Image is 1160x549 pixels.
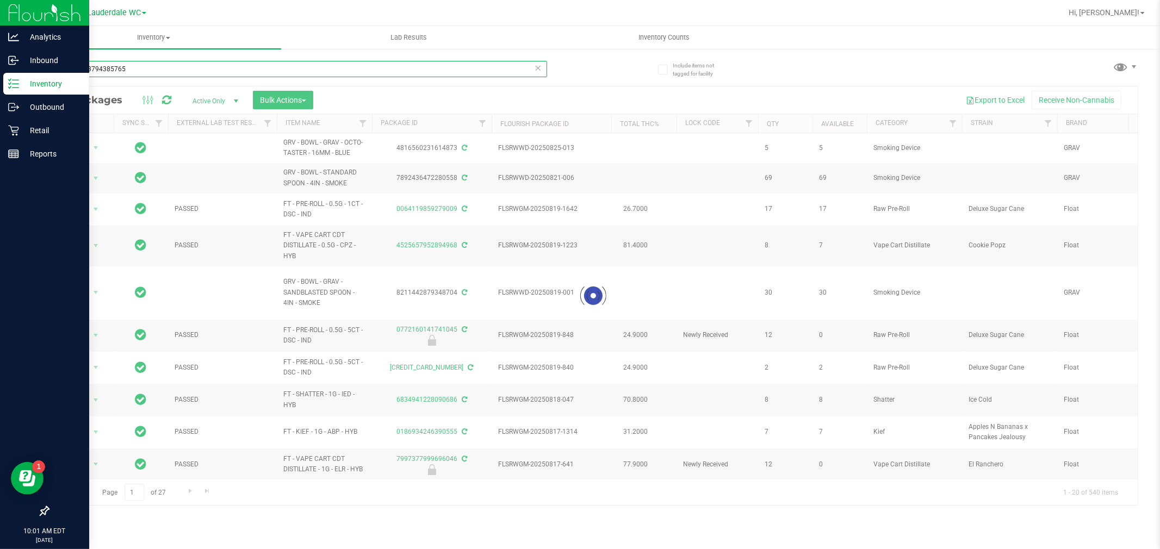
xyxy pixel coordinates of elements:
span: Lab Results [376,33,442,42]
span: Inventory [26,33,281,42]
span: Hi, [PERSON_NAME]! [1069,8,1139,17]
inline-svg: Inbound [8,55,19,66]
input: Search Package ID, Item Name, SKU, Lot or Part Number... [48,61,547,77]
iframe: Resource center [11,462,44,495]
inline-svg: Analytics [8,32,19,42]
p: Retail [19,124,84,137]
p: [DATE] [5,536,84,544]
p: Reports [19,147,84,160]
a: Lab Results [281,26,536,49]
p: Inbound [19,54,84,67]
span: Clear [535,61,542,75]
span: Ft. Lauderdale WC [76,8,141,17]
inline-svg: Outbound [8,102,19,113]
a: Inventory [26,26,281,49]
iframe: Resource center unread badge [32,460,45,473]
inline-svg: Retail [8,125,19,136]
p: Inventory [19,77,84,90]
inline-svg: Reports [8,148,19,159]
a: Inventory Counts [536,26,791,49]
p: 10:01 AM EDT [5,526,84,536]
span: Inventory Counts [624,33,704,42]
p: Outbound [19,101,84,114]
p: Analytics [19,30,84,43]
inline-svg: Inventory [8,78,19,89]
span: Include items not tagged for facility [673,61,727,78]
